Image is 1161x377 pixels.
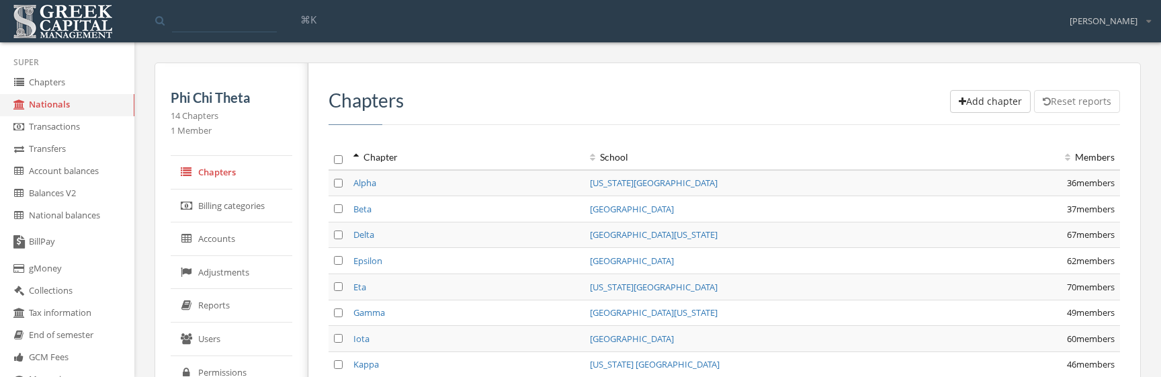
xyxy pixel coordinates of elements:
td: 67 member s [1041,222,1120,248]
button: Add chapter [950,90,1031,113]
a: [US_STATE] [GEOGRAPHIC_DATA] [590,358,720,370]
a: Eta [353,281,366,293]
button: Reset reports [1034,90,1120,113]
a: Users [171,323,292,356]
a: Gamma [353,306,385,319]
span: 1 Member [171,124,212,136]
td: 37 member s [1041,196,1120,222]
a: [GEOGRAPHIC_DATA] [590,255,674,267]
h3: Chapters [329,90,1120,111]
span: [PERSON_NAME] [1070,15,1137,28]
a: Epsilon [353,255,382,267]
td: 49 member s [1041,300,1120,326]
span: 14 Chapters [171,110,218,122]
div: Chapter [353,151,579,164]
td: 36 member s [1041,170,1120,196]
h5: Phi Chi Theta [171,90,292,105]
div: [PERSON_NAME] [1061,5,1151,28]
a: [GEOGRAPHIC_DATA][US_STATE] [590,228,718,241]
a: Billing categories [171,190,292,223]
a: Alpha [353,177,376,189]
span: ⌘K [300,13,316,26]
td: 62 member s [1041,248,1120,274]
div: Members [1046,151,1115,164]
div: School [590,151,1036,164]
a: Beta [353,203,372,215]
a: Iota [353,333,370,345]
a: Chapters [171,156,292,190]
a: [GEOGRAPHIC_DATA][US_STATE] [590,306,718,319]
a: Reports [171,289,292,323]
a: Delta [353,228,374,241]
a: [US_STATE][GEOGRAPHIC_DATA] [590,281,718,293]
td: 60 member s [1041,326,1120,352]
a: Adjustments [171,256,292,290]
a: Kappa [353,358,379,370]
a: [US_STATE][GEOGRAPHIC_DATA] [590,177,718,189]
td: 70 member s [1041,274,1120,300]
a: Accounts [171,222,292,256]
a: [GEOGRAPHIC_DATA] [590,203,674,215]
a: [GEOGRAPHIC_DATA] [590,333,674,345]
